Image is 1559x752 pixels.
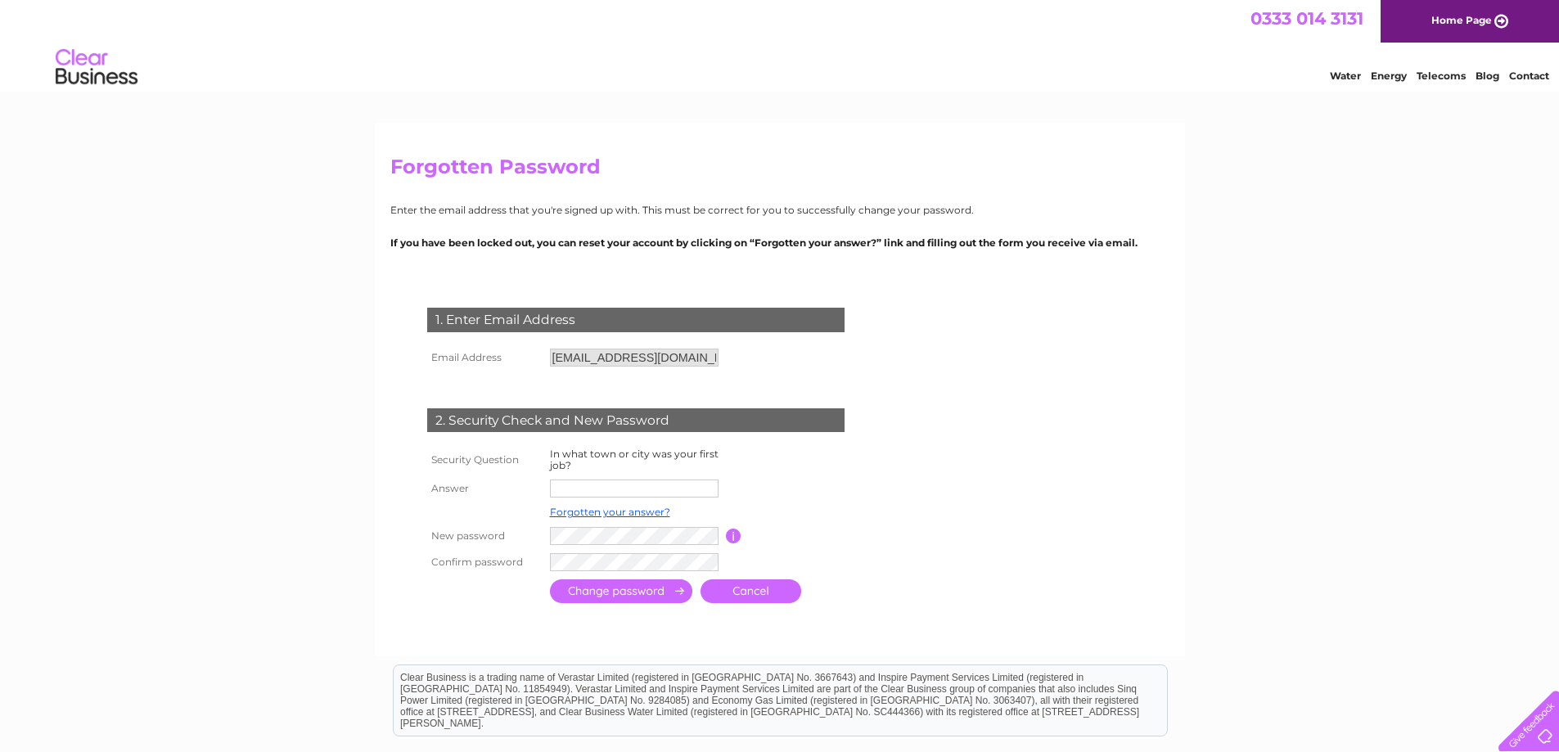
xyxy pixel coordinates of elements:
label: In what town or city was your first job? [550,448,719,471]
h2: Forgotten Password [390,155,1169,187]
a: Water [1330,70,1361,82]
img: logo.png [55,43,138,92]
input: Information [726,529,741,543]
p: Enter the email address that you're signed up with. This must be correct for you to successfully ... [390,202,1169,218]
a: Cancel [701,579,801,603]
a: 0333 014 3131 [1250,8,1363,29]
p: If you have been locked out, you can reset your account by clicking on “Forgotten your answer?” l... [390,235,1169,250]
a: Telecoms [1417,70,1466,82]
th: Answer [423,475,546,502]
th: Confirm password [423,549,546,575]
div: 1. Enter Email Address [427,308,845,332]
th: Email Address [423,344,546,371]
input: Submit [550,579,692,603]
th: New password [423,523,546,549]
th: Security Question [423,444,546,475]
a: Contact [1509,70,1549,82]
div: 2. Security Check and New Password [427,408,845,433]
a: Forgotten your answer? [550,506,670,518]
a: Blog [1476,70,1499,82]
a: Energy [1371,70,1407,82]
div: Clear Business is a trading name of Verastar Limited (registered in [GEOGRAPHIC_DATA] No. 3667643... [394,9,1167,79]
